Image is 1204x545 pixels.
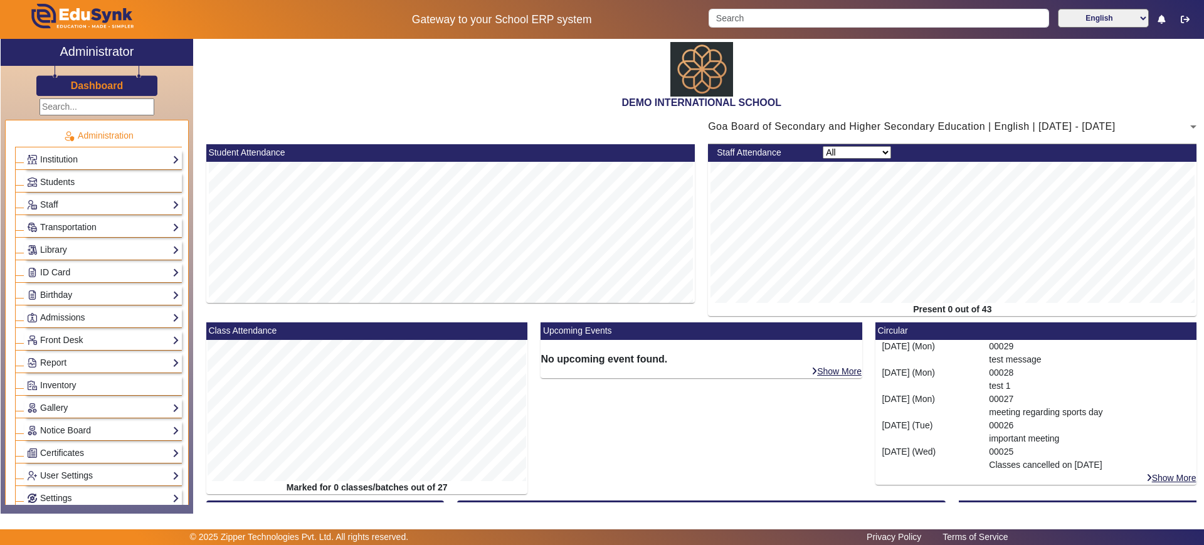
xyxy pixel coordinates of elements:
[308,13,695,26] h5: Gateway to your School ERP system
[710,146,816,159] div: Staff Attendance
[206,481,528,494] div: Marked for 0 classes/batches out of 27
[936,529,1014,545] a: Terms of Service
[190,531,409,544] p: © 2025 Zipper Technologies Pvt. Ltd. All rights reserved.
[989,458,1190,472] p: Classes cancelled on [DATE]
[989,379,1190,393] p: test 1
[983,366,1197,393] div: 00028
[71,80,124,92] h3: Dashboard
[983,419,1197,445] div: 00026
[15,129,182,142] p: Administration
[63,130,75,142] img: Administration.png
[60,44,134,59] h2: Administrator
[983,445,1197,472] div: 00025
[27,175,179,189] a: Students
[811,366,862,377] a: Show More
[457,500,946,518] mat-card-header: Fee Report
[541,322,862,340] mat-card-header: Upcoming Events
[1,39,193,66] a: Administrator
[875,445,983,472] div: [DATE] (Wed)
[670,42,733,97] img: abdd4561-dfa5-4bc5-9f22-bd710a8d2831
[27,378,179,393] a: Inventory
[206,322,528,340] mat-card-header: Class Attendance
[70,79,124,92] a: Dashboard
[875,340,983,366] div: [DATE] (Mon)
[206,500,444,518] mat-card-header: AbsentToday
[983,340,1197,366] div: 00029
[206,144,695,162] mat-card-header: Student Attendance
[959,500,1196,518] mat-card-header: [DATE] Birthday [DEMOGRAPHIC_DATA] (Wed)
[28,177,37,187] img: Students.png
[708,121,1115,132] span: Goa Board of Secondary and Higher Secondary Education | English | [DATE] - [DATE]
[875,419,983,445] div: [DATE] (Tue)
[875,366,983,393] div: [DATE] (Mon)
[28,381,37,390] img: Inventory.png
[860,529,927,545] a: Privacy Policy
[40,380,77,390] span: Inventory
[40,177,75,187] span: Students
[541,353,862,365] h6: No upcoming event found.
[875,393,983,419] div: [DATE] (Mon)
[709,9,1048,28] input: Search
[989,353,1190,366] p: test message
[989,406,1190,419] p: meeting regarding sports day
[40,98,154,115] input: Search...
[1146,472,1197,484] a: Show More
[989,432,1190,445] p: important meeting
[983,393,1197,419] div: 00027
[199,97,1203,108] h2: DEMO INTERNATIONAL SCHOOL
[708,303,1196,316] div: Present 0 out of 43
[875,322,1197,340] mat-card-header: Circular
